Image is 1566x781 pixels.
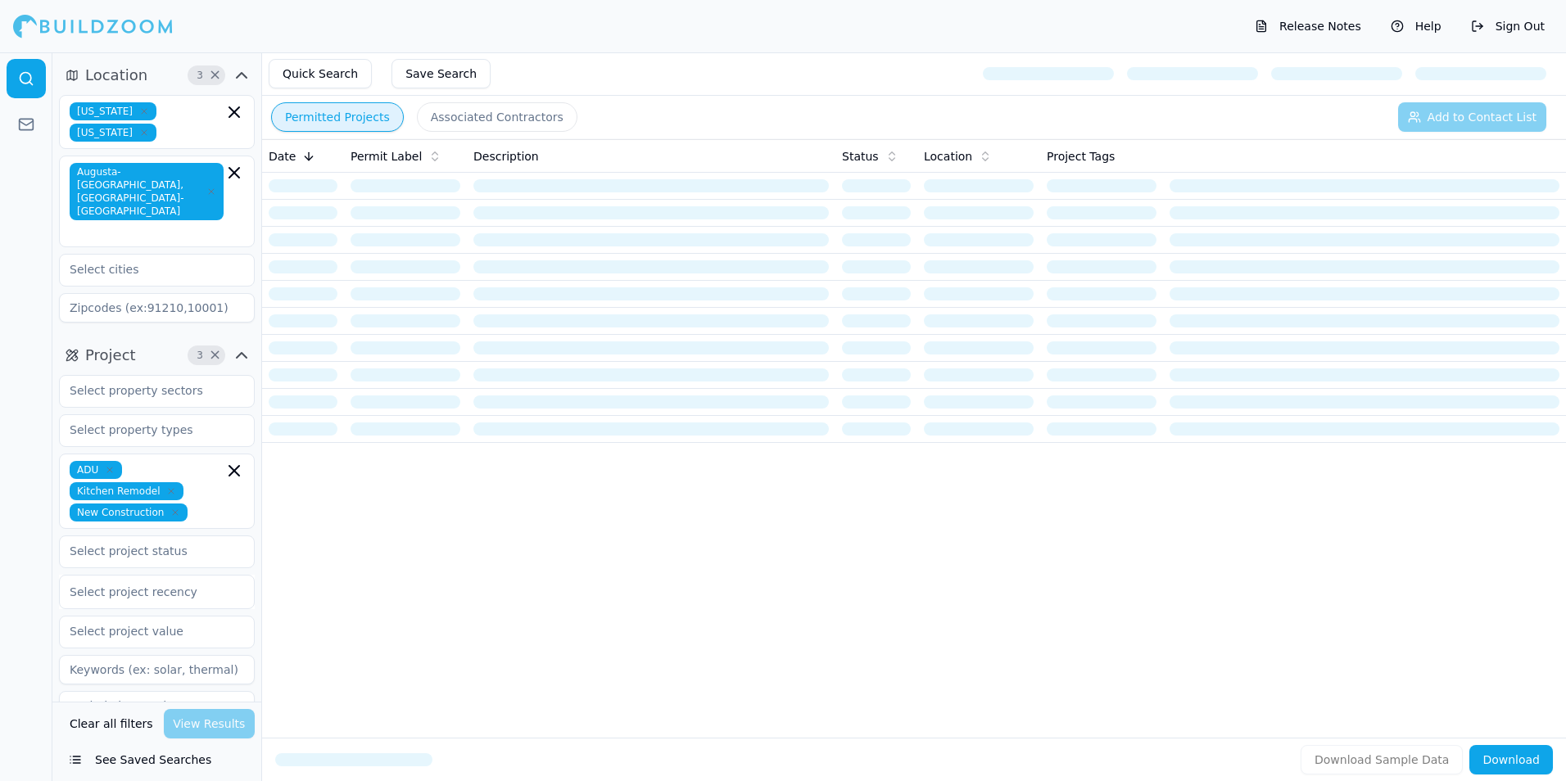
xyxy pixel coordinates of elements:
button: Quick Search [269,59,372,88]
span: Clear Location filters [209,71,221,79]
input: Select project value [60,616,233,646]
input: Select project status [60,536,233,566]
span: Location [85,64,147,87]
button: Save Search [391,59,491,88]
button: Associated Contractors [417,102,577,132]
button: Clear all filters [66,709,157,738]
span: Project Tags [1047,148,1115,165]
button: Sign Out [1463,13,1553,39]
span: Status [842,148,879,165]
span: [US_STATE] [70,124,156,142]
button: Release Notes [1247,13,1369,39]
span: Permit Label [351,148,422,165]
button: See Saved Searches [59,745,255,774]
button: Project3Clear Project filters [59,342,255,368]
input: Select cities [60,255,233,284]
span: Augusta-[GEOGRAPHIC_DATA], [GEOGRAPHIC_DATA]-[GEOGRAPHIC_DATA] [70,163,224,220]
span: ADU [70,461,122,479]
span: Location [924,148,972,165]
button: Location3Clear Location filters [59,62,255,88]
span: 3 [192,347,208,363]
button: Help [1383,13,1450,39]
input: Zipcodes (ex:91210,10001) [59,293,255,323]
input: Select property sectors [60,376,233,405]
button: Download [1469,745,1553,774]
span: New Construction [70,503,188,521]
span: Date [269,148,296,165]
button: Permitted Projects [271,102,404,132]
span: 3 [192,67,208,84]
span: Kitchen Remodel [70,482,183,500]
span: Clear Project filters [209,351,221,359]
input: Exclude keywords [59,691,255,720]
input: Select property types [60,415,233,445]
span: Project [85,344,136,367]
span: Description [473,148,539,165]
span: [US_STATE] [70,102,156,120]
input: Keywords (ex: solar, thermal) [59,655,255,684]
